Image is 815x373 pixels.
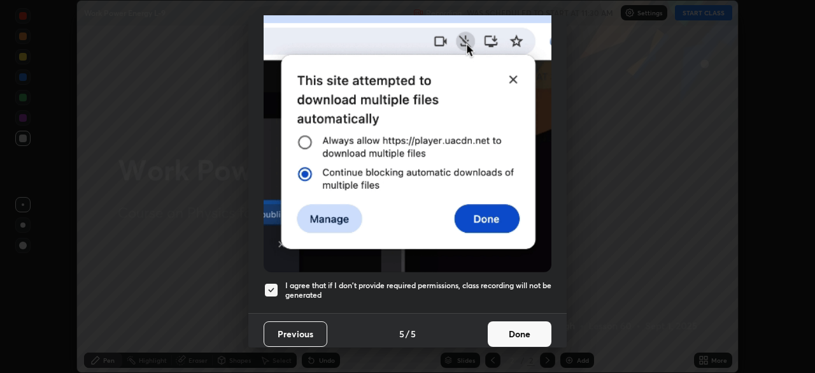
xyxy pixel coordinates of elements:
h4: / [406,327,409,340]
h4: 5 [411,327,416,340]
button: Previous [264,321,327,347]
button: Done [488,321,551,347]
h5: I agree that if I don't provide required permissions, class recording will not be generated [285,281,551,300]
h4: 5 [399,327,404,340]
